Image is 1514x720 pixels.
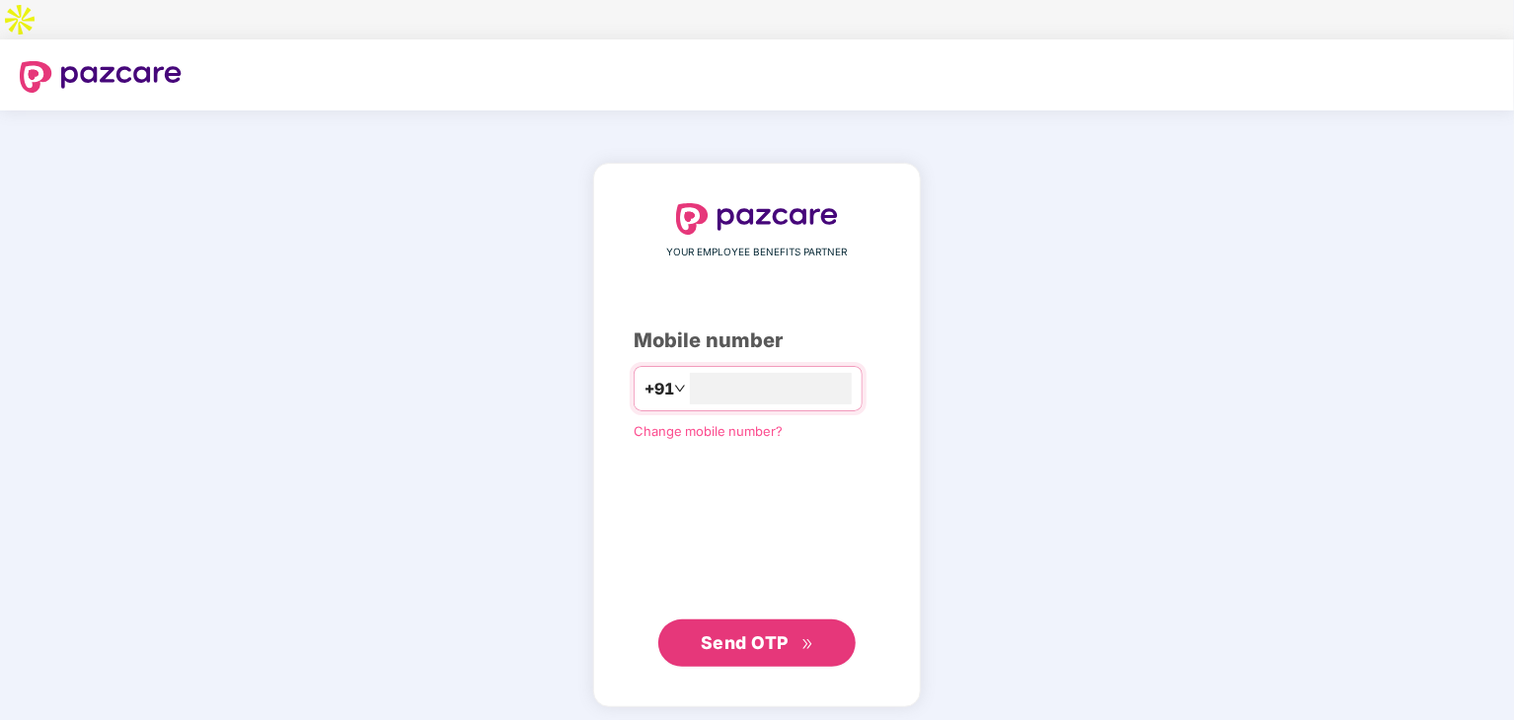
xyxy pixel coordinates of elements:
[801,638,814,651] span: double-right
[674,383,686,395] span: down
[667,245,848,260] span: YOUR EMPLOYEE BENEFITS PARTNER
[20,61,182,93] img: logo
[644,377,674,401] span: +91
[676,203,838,235] img: logo
[634,423,783,439] a: Change mobile number?
[634,325,880,356] div: Mobile number
[701,632,789,653] span: Send OTP
[658,619,856,667] button: Send OTPdouble-right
